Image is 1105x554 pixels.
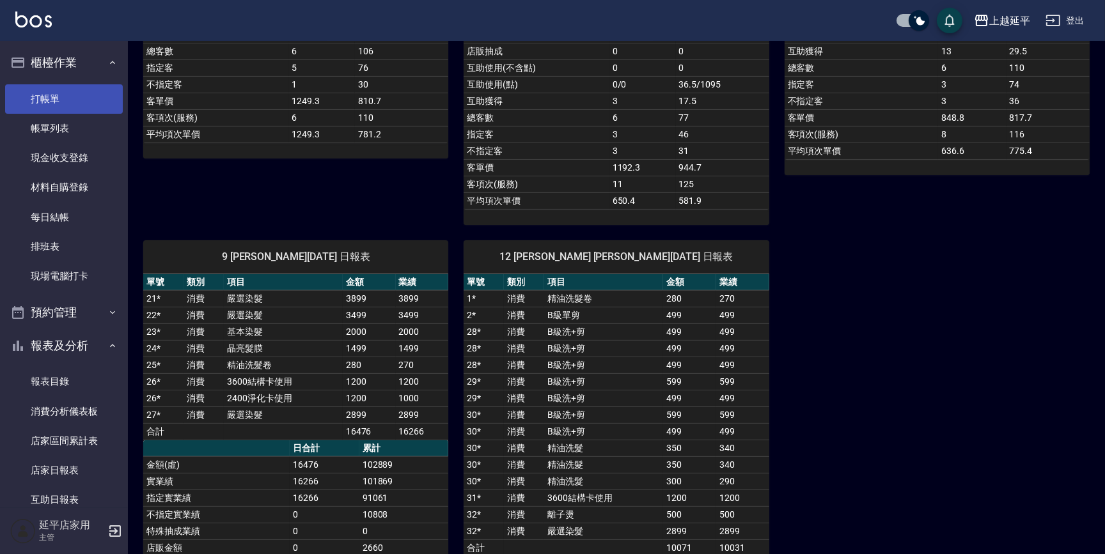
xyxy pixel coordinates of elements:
td: 1249.3 [288,93,355,109]
a: 帳單列表 [5,114,123,143]
td: 消費 [184,373,224,390]
th: 業績 [716,274,769,291]
td: 客單價 [143,93,288,109]
td: 不指定實業績 [143,506,290,523]
td: 3499 [343,307,396,323]
td: 290 [716,473,769,489]
button: 上越延平 [969,8,1035,34]
table: a dense table [143,274,448,440]
td: 1200 [343,373,396,390]
td: 0 [609,59,676,76]
a: 消費分析儀表板 [5,397,123,426]
td: 499 [663,323,716,340]
td: 3 [609,93,676,109]
td: 6 [609,109,676,126]
td: 636.6 [938,142,1006,159]
td: 指定客 [785,76,939,93]
td: 775.4 [1007,142,1090,159]
td: 650.4 [609,192,676,209]
td: 0/0 [609,76,676,93]
td: 指定客 [464,126,609,142]
td: 16266 [290,489,359,506]
td: 3899 [343,290,396,307]
th: 類別 [504,274,544,291]
td: 0 [676,59,769,76]
th: 單號 [143,274,184,291]
a: 店家日報表 [5,456,123,485]
td: 499 [716,423,769,440]
td: 消費 [184,357,224,373]
td: 599 [716,373,769,390]
td: 499 [716,323,769,340]
td: 499 [663,340,716,357]
td: 499 [716,340,769,357]
td: 消費 [184,390,224,406]
button: save [937,8,962,33]
td: 嚴選染髮 [224,307,343,323]
td: 2899 [396,406,449,423]
td: 581.9 [676,192,769,209]
td: 102889 [359,456,449,473]
td: 110 [355,109,448,126]
td: 特殊抽成業績 [143,523,290,539]
td: 消費 [184,340,224,357]
td: 16476 [290,456,359,473]
td: 1000 [396,390,449,406]
td: 3 [938,76,1006,93]
td: 280 [663,290,716,307]
td: 36 [1007,93,1090,109]
td: 1192.3 [609,159,676,176]
td: 110 [1007,59,1090,76]
td: 13 [938,43,1006,59]
td: 不指定客 [464,142,609,159]
td: 平均項次單價 [785,142,939,159]
td: 2899 [663,523,716,539]
td: 嚴選染髮 [224,406,343,423]
td: 指定實業績 [143,489,290,506]
a: 排班表 [5,232,123,261]
td: 1200 [663,489,716,506]
td: B級洗+剪 [544,423,663,440]
td: 消費 [504,440,544,456]
td: 消費 [504,340,544,357]
td: 基本染髮 [224,323,343,340]
td: 0 [359,523,449,539]
td: 944.7 [676,159,769,176]
td: 8 [938,126,1006,142]
td: 消費 [184,290,224,307]
td: 2000 [343,323,396,340]
a: 店家區間累計表 [5,426,123,456]
td: 1 [288,76,355,93]
td: 3 [609,142,676,159]
img: Logo [15,12,52,27]
td: B級單剪 [544,307,663,323]
td: 客項次(服務) [464,176,609,192]
td: 店販抽成 [464,43,609,59]
button: 櫃檯作業 [5,46,123,79]
a: 報表目錄 [5,367,123,396]
td: 互助獲得 [785,43,939,59]
td: 金額(虛) [143,456,290,473]
td: 270 [716,290,769,307]
td: 101869 [359,473,449,489]
td: 499 [716,357,769,373]
td: 817.7 [1007,109,1090,126]
th: 類別 [184,274,224,291]
td: 29.5 [1007,43,1090,59]
td: 消費 [504,406,544,423]
td: 0 [609,43,676,59]
td: 總客數 [785,59,939,76]
td: 嚴選染髮 [224,290,343,307]
td: 客單價 [785,109,939,126]
td: 互助獲得 [464,93,609,109]
a: 互助日報表 [5,485,123,514]
td: 125 [676,176,769,192]
td: 消費 [504,357,544,373]
td: 6 [288,43,355,59]
td: 280 [343,357,396,373]
td: 10808 [359,506,449,523]
td: 0 [676,43,769,59]
a: 打帳單 [5,84,123,114]
img: Person [10,518,36,544]
td: 精油洗髮卷 [544,290,663,307]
